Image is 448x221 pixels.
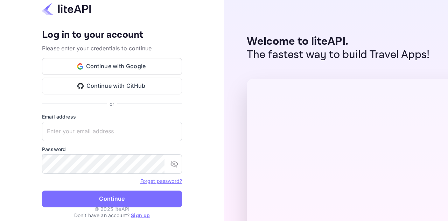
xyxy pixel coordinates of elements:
h4: Log in to your account [42,29,182,41]
p: Don't have an account? [42,212,182,219]
a: Sign up [131,212,150,218]
button: toggle password visibility [167,157,181,171]
button: Continue [42,191,182,207]
p: Please enter your credentials to continue [42,44,182,52]
button: Continue with GitHub [42,78,182,94]
p: or [110,100,114,107]
a: Forget password? [140,177,182,184]
label: Email address [42,113,182,120]
a: Forget password? [140,178,182,184]
img: liteapi [42,2,91,16]
label: Password [42,145,182,153]
p: The fastest way to build Travel Apps! [247,48,430,62]
input: Enter your email address [42,122,182,141]
p: © 2025 liteAPI [94,205,129,213]
p: Welcome to liteAPI. [247,35,430,48]
button: Continue with Google [42,58,182,75]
